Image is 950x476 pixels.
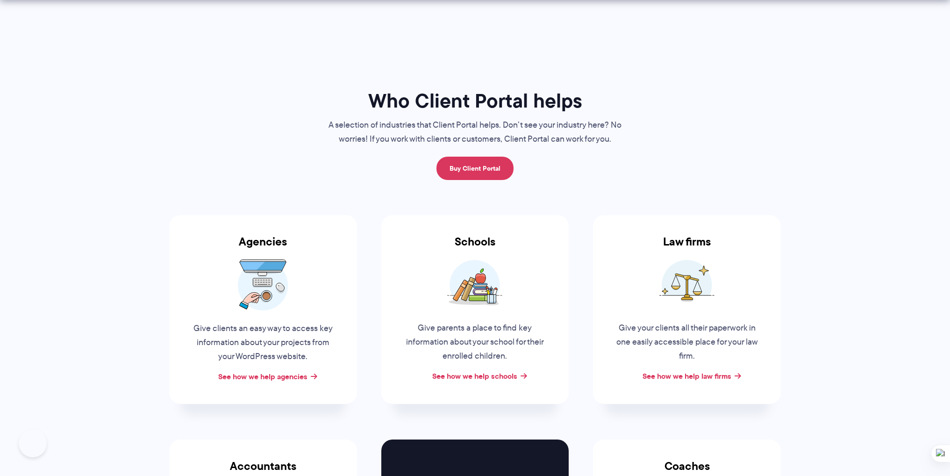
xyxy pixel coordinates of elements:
iframe: Toggle Customer Support [19,429,47,457]
h3: Schools [381,235,569,260]
a: See how we help schools [432,370,517,382]
p: Give your clients all their paperwork in one easily accessible place for your law firm. [616,321,758,363]
a: See how we help agencies [218,371,307,382]
p: Give clients an easy way to access key information about your projects from your WordPress website. [192,322,334,364]
a: See how we help law firms [643,370,731,382]
h3: Agencies [169,235,357,260]
h3: Law firms [593,235,781,260]
p: Give parents a place to find key information about your school for their enrolled children. [404,321,546,363]
p: A selection of industries that Client Portal helps. Don’t see your industry here? No worries! If ... [319,118,632,146]
a: Buy Client Portal [436,157,514,180]
h1: Who Client Portal helps [319,88,632,113]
